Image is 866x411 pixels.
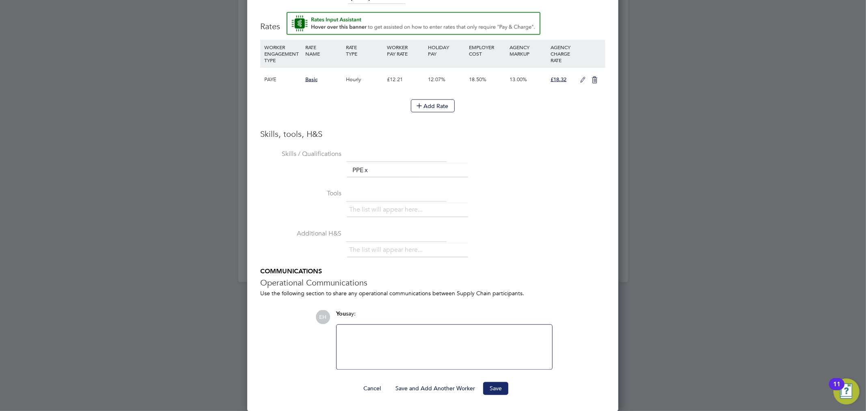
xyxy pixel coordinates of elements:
[411,100,455,112] button: Add Rate
[483,382,508,395] button: Save
[260,268,605,276] h5: COMMUNICATIONS
[260,290,605,297] div: Use the following section to share any operational communications between Supply Chain participants.
[467,40,508,61] div: EMPLOYER COST
[363,165,369,175] a: x
[549,40,576,67] div: AGENCY CHARGE RATE
[469,76,486,83] span: 18.50%
[287,12,540,35] button: Rate Assistant
[349,245,426,256] li: The list will appear here...
[508,40,549,61] div: AGENCY MARKUP
[833,384,840,395] div: 11
[385,68,426,91] div: £12.21
[336,310,553,324] div: say:
[260,278,605,288] h3: Operational Communications
[260,190,341,198] label: Tools
[260,129,605,139] h3: Skills, tools, H&S
[426,40,467,61] div: HOLIDAY PAY
[316,310,330,324] span: EH
[262,40,303,67] div: WORKER ENGAGEMENT TYPE
[260,230,341,238] label: Additional H&S
[336,311,346,318] span: You
[551,76,566,83] span: £18.32
[357,382,387,395] button: Cancel
[385,40,426,61] div: WORKER PAY RATE
[260,12,605,32] h3: Rates
[834,379,860,405] button: Open Resource Center, 11 new notifications
[510,76,527,83] span: 13.00%
[305,76,317,83] span: Basic
[260,150,341,158] label: Skills / Qualifications
[262,68,303,91] div: PAYE
[349,165,372,176] li: PPE
[389,382,482,395] button: Save and Add Another Worker
[349,205,426,216] li: The list will appear here...
[344,68,385,91] div: Hourly
[344,40,385,61] div: RATE TYPE
[428,76,445,83] span: 12.07%
[303,40,344,61] div: RATE NAME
